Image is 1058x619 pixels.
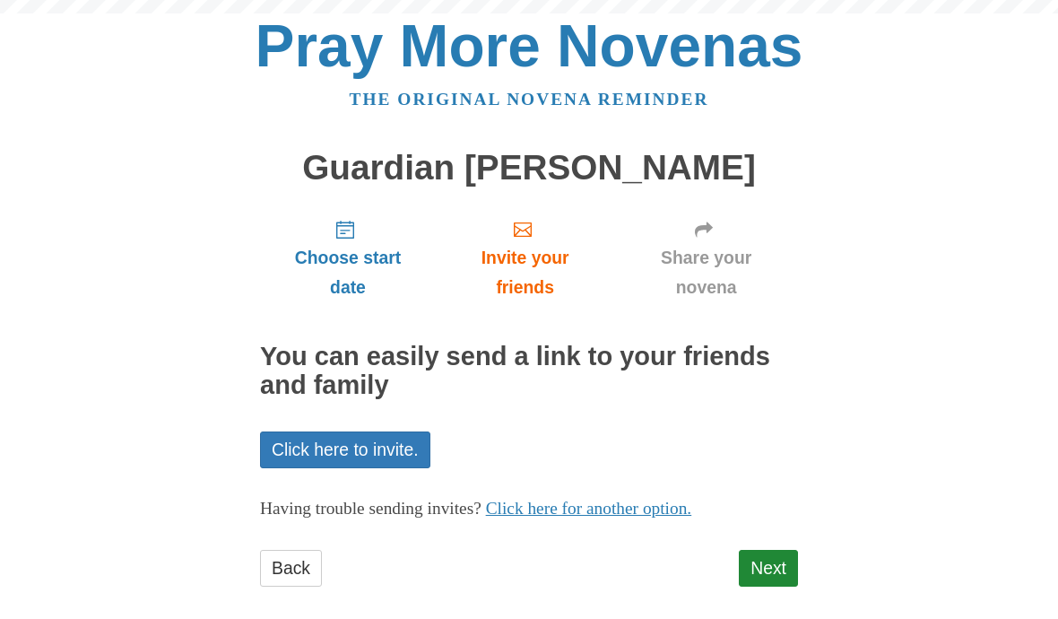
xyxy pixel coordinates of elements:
[486,499,692,518] a: Click here for another option.
[260,149,798,187] h1: Guardian [PERSON_NAME]
[260,550,322,587] a: Back
[454,243,596,302] span: Invite your friends
[256,13,803,79] a: Pray More Novenas
[436,205,614,311] a: Invite your friends
[350,90,709,109] a: The original novena reminder
[260,343,798,400] h2: You can easily send a link to your friends and family
[632,243,780,302] span: Share your novena
[260,432,430,468] a: Click here to invite.
[614,205,798,311] a: Share your novena
[278,243,418,302] span: Choose start date
[260,499,481,518] span: Having trouble sending invites?
[739,550,798,587] a: Next
[260,205,436,311] a: Choose start date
